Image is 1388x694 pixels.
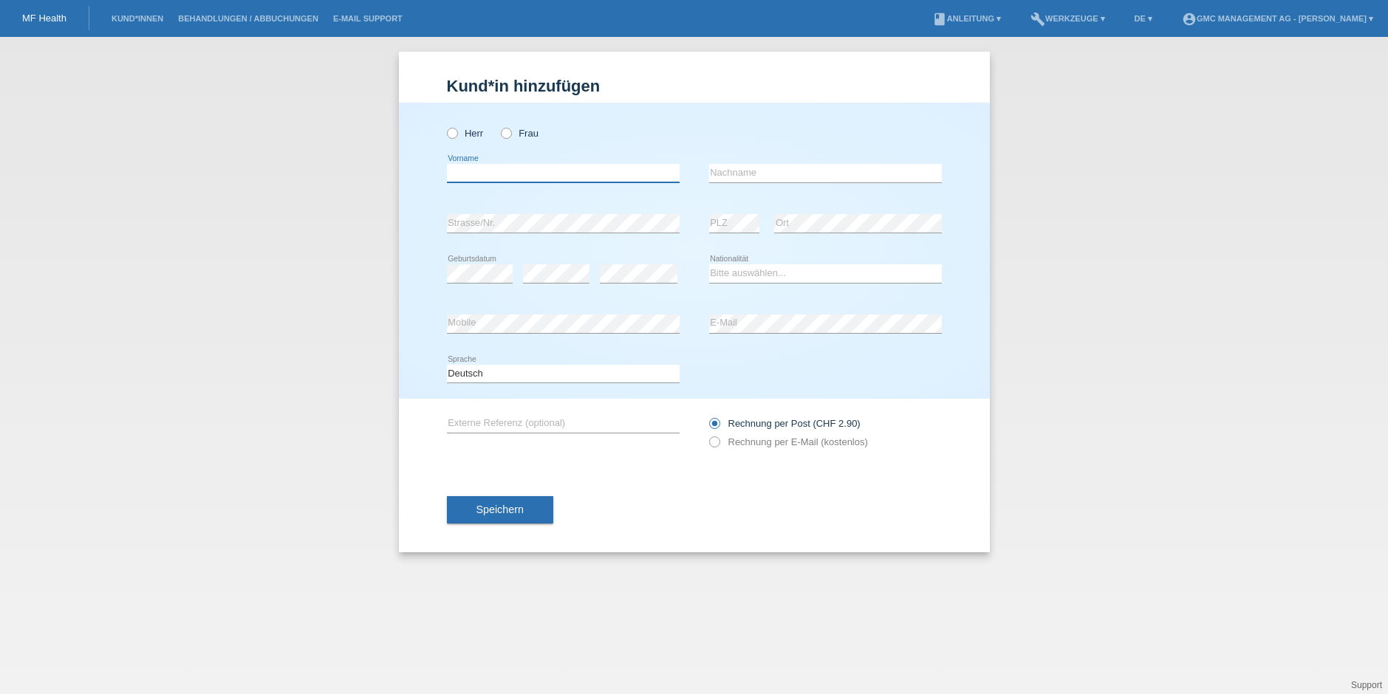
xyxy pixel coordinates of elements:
a: bookAnleitung ▾ [925,14,1008,23]
input: Rechnung per E-Mail (kostenlos) [709,436,719,455]
a: Kund*innen [104,14,171,23]
input: Herr [447,128,457,137]
i: build [1030,12,1045,27]
a: Behandlungen / Abbuchungen [171,14,326,23]
a: buildWerkzeuge ▾ [1023,14,1112,23]
button: Speichern [447,496,553,524]
i: account_circle [1182,12,1197,27]
label: Rechnung per E-Mail (kostenlos) [709,436,868,447]
h1: Kund*in hinzufügen [447,77,942,95]
input: Rechnung per Post (CHF 2.90) [709,418,719,436]
label: Rechnung per Post (CHF 2.90) [709,418,861,429]
a: E-Mail Support [326,14,410,23]
label: Herr [447,128,484,139]
input: Frau [501,128,510,137]
a: Support [1351,680,1382,690]
a: MF Health [22,13,66,24]
span: Speichern [476,504,524,515]
i: book [932,12,947,27]
a: account_circleGMC Management AG - [PERSON_NAME] ▾ [1175,14,1381,23]
a: DE ▾ [1127,14,1160,23]
label: Frau [501,128,539,139]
